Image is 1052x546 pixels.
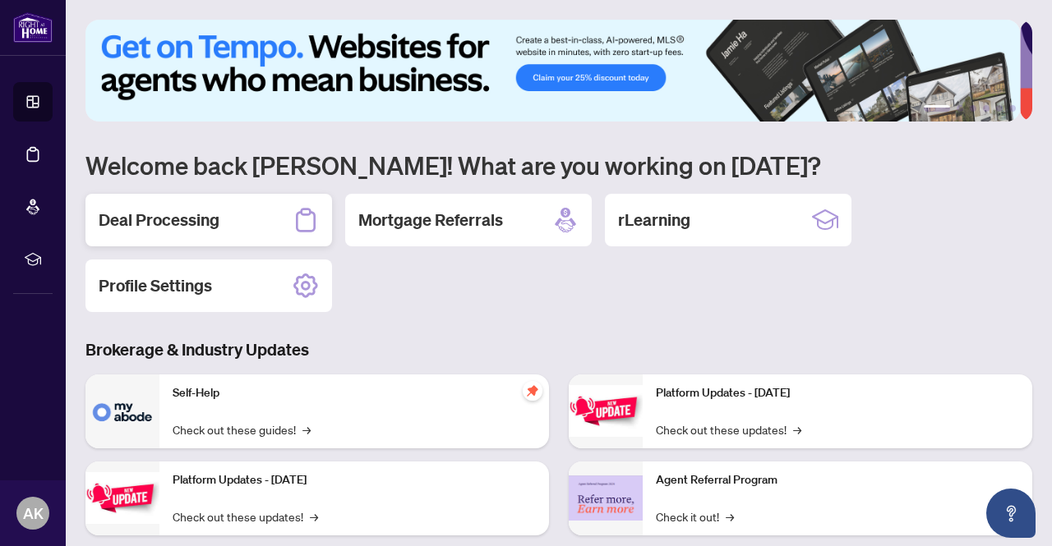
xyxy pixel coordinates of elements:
[569,475,643,521] img: Agent Referral Program
[85,472,159,524] img: Platform Updates - September 16, 2025
[85,149,1032,181] h1: Welcome back [PERSON_NAME]! What are you working on [DATE]?
[358,209,503,232] h2: Mortgage Referrals
[13,12,53,43] img: logo
[173,420,311,438] a: Check out these guides!→
[656,471,1019,489] p: Agent Referral Program
[656,420,801,438] a: Check out these updates!→
[957,105,963,112] button: 2
[569,385,643,437] img: Platform Updates - June 23, 2025
[173,471,536,489] p: Platform Updates - [DATE]
[173,507,318,525] a: Check out these updates!→
[99,209,219,232] h2: Deal Processing
[924,105,950,112] button: 1
[618,209,690,232] h2: rLearning
[85,338,1032,361] h3: Brokerage & Industry Updates
[302,420,311,438] span: →
[310,507,318,525] span: →
[99,274,212,297] h2: Profile Settings
[85,374,159,448] img: Self-Help
[986,489,1036,538] button: Open asap
[970,105,976,112] button: 3
[523,381,542,401] span: pushpin
[23,502,44,525] span: AK
[656,384,1019,402] p: Platform Updates - [DATE]
[726,507,734,525] span: →
[983,105,990,112] button: 4
[656,507,734,525] a: Check it out!→
[173,384,536,402] p: Self-Help
[996,105,1003,112] button: 5
[85,20,1020,122] img: Slide 0
[793,420,801,438] span: →
[1009,105,1016,112] button: 6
